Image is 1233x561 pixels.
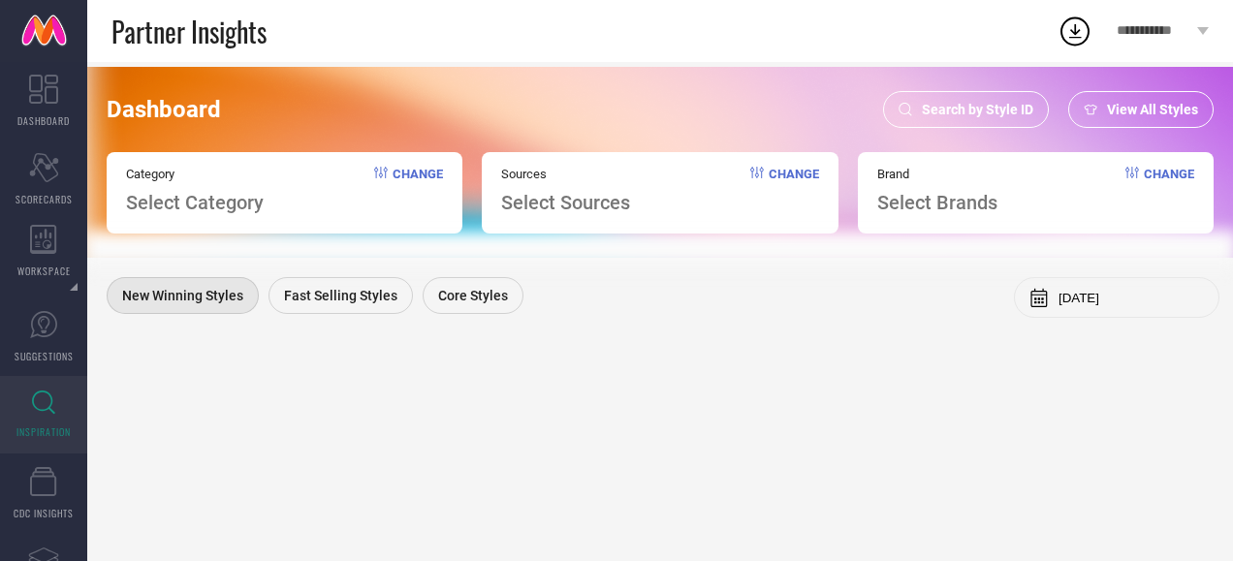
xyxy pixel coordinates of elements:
[284,288,397,303] span: Fast Selling Styles
[16,424,71,439] span: INSPIRATION
[877,167,997,181] span: Brand
[877,191,997,214] span: Select Brands
[17,264,71,278] span: WORKSPACE
[16,192,73,206] span: SCORECARDS
[126,191,264,214] span: Select Category
[107,96,221,123] span: Dashboard
[769,167,819,214] span: Change
[438,288,508,303] span: Core Styles
[17,113,70,128] span: DASHBOARD
[393,167,443,214] span: Change
[1144,167,1194,214] span: Change
[122,288,243,303] span: New Winning Styles
[501,191,630,214] span: Select Sources
[126,167,264,181] span: Category
[14,506,74,520] span: CDC INSIGHTS
[15,349,74,363] span: SUGGESTIONS
[922,102,1033,117] span: Search by Style ID
[1058,14,1092,48] div: Open download list
[1059,291,1204,305] input: Select month
[1107,102,1198,117] span: View All Styles
[501,167,630,181] span: Sources
[111,12,267,51] span: Partner Insights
